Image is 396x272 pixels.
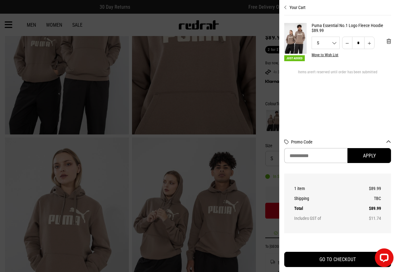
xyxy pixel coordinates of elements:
[382,34,396,49] button: 'Remove from cart
[294,193,354,203] th: Shipping
[347,148,391,163] button: Apply
[342,37,352,49] button: Decrease quantity
[284,241,391,247] iframe: Customer reviews powered by Trustpilot
[294,184,354,193] th: 1 item
[294,203,354,213] th: Total
[364,37,375,49] button: Increase quantity
[352,37,365,49] input: Quantity
[312,41,339,45] span: S
[354,213,381,223] td: $11.74
[312,53,338,57] button: Move to Wish List
[354,193,381,203] td: TBC
[284,252,391,267] button: GO TO CHECKOUT
[284,148,347,163] input: Promo Code
[291,139,391,144] button: Promo Code
[354,203,381,213] td: $89.99
[284,23,307,54] img: Puma Essential No.1 Logo Fleece Hoodie
[370,246,396,272] iframe: LiveChat chat widget
[284,55,305,61] span: Just Added
[354,184,381,193] td: $89.99
[284,70,391,79] div: Items aren't reserved until order has been submitted
[312,23,391,28] a: Puma Essential No.1 Logo Fleece Hoodie
[312,28,391,33] div: $89.99
[294,213,354,223] th: Includes GST of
